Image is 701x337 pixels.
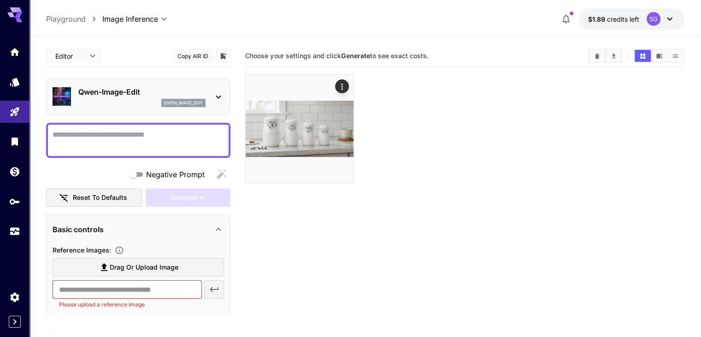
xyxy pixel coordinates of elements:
[588,14,639,24] div: $1.8908
[9,46,20,58] div: Home
[651,50,667,62] button: Show images in video view
[335,79,349,93] div: Actions
[9,106,20,118] div: Playground
[55,51,84,61] span: Editor
[341,52,370,60] b: Generate
[579,8,684,30] button: $1.8908SG
[164,100,203,106] p: qwen_image_edit
[172,49,214,63] button: Copy AIR ID
[219,50,227,61] button: Add to library
[647,12,660,26] div: SG
[9,291,20,303] div: Settings
[78,86,206,97] p: Qwen-Image-Edit
[59,300,195,309] p: Please upload a reference image
[667,50,683,62] button: Show images in list view
[53,246,111,254] span: Reference Images :
[46,13,102,24] nav: breadcrumb
[46,188,142,207] button: Reset to defaults
[46,13,86,24] a: Playground
[9,226,20,237] div: Usage
[111,246,128,255] button: Upload a reference image to guide the result. This is needed for Image-to-Image or Inpainting. Su...
[246,75,353,183] img: 2Q==
[9,166,20,177] div: Wallet
[634,49,684,63] div: Show images in grid viewShow images in video viewShow images in list view
[635,50,651,62] button: Show images in grid view
[53,258,224,277] label: Drag or upload image
[9,136,20,147] div: Library
[606,50,622,62] button: Download All
[110,262,178,273] span: Drag or upload image
[53,218,224,241] div: Basic controls
[102,13,158,24] span: Image Inference
[146,188,230,207] div: Please upload a reference image
[245,52,428,60] span: Choose your settings and click to see exact costs.
[146,169,205,180] span: Negative Prompt
[588,49,623,63] div: Clear ImagesDownload All
[588,15,607,23] span: $1.89
[9,316,21,328] button: Expand sidebar
[9,76,20,88] div: Models
[53,224,104,235] p: Basic controls
[589,50,605,62] button: Clear Images
[607,15,639,23] span: credits left
[9,196,20,207] div: API Keys
[53,83,224,111] div: Qwen-Image-Editqwen_image_edit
